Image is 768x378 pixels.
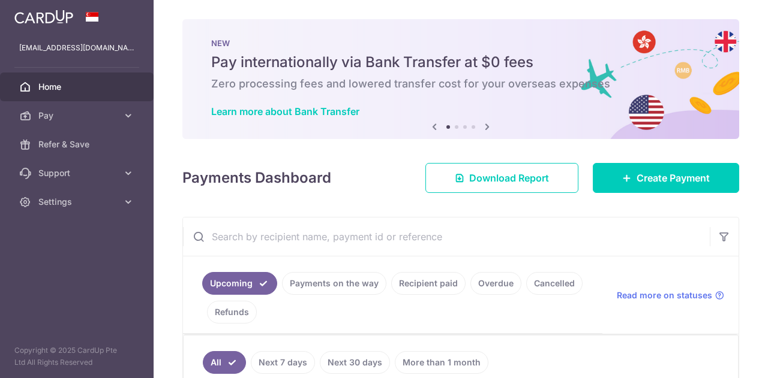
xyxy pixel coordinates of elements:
[211,77,710,91] h6: Zero processing fees and lowered transfer cost for your overseas expenses
[617,289,712,301] span: Read more on statuses
[470,272,521,295] a: Overdue
[182,167,331,189] h4: Payments Dashboard
[469,171,549,185] span: Download Report
[38,167,118,179] span: Support
[251,351,315,374] a: Next 7 days
[395,351,488,374] a: More than 1 month
[38,138,118,150] span: Refer & Save
[211,105,359,117] a: Learn more about Bank Transfer
[320,351,390,374] a: Next 30 days
[526,272,583,295] a: Cancelled
[38,81,118,93] span: Home
[14,10,73,24] img: CardUp
[637,171,710,185] span: Create Payment
[211,38,710,48] p: NEW
[282,272,386,295] a: Payments on the way
[19,42,134,54] p: [EMAIL_ADDRESS][DOMAIN_NAME]
[211,53,710,72] h5: Pay internationally via Bank Transfer at $0 fees
[207,301,257,323] a: Refunds
[38,110,118,122] span: Pay
[202,272,277,295] a: Upcoming
[38,196,118,208] span: Settings
[182,19,739,139] img: Bank transfer banner
[203,351,246,374] a: All
[593,163,739,193] a: Create Payment
[617,289,724,301] a: Read more on statuses
[183,217,710,256] input: Search by recipient name, payment id or reference
[391,272,466,295] a: Recipient paid
[425,163,578,193] a: Download Report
